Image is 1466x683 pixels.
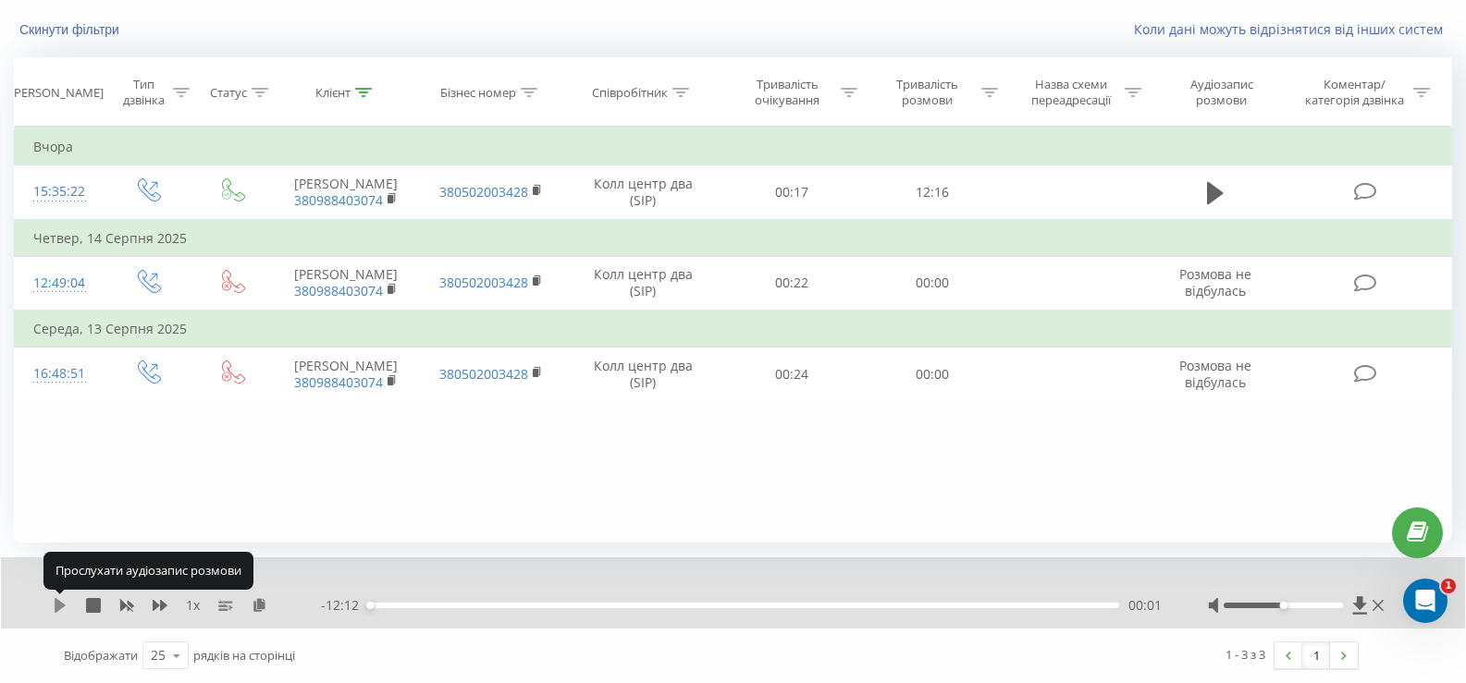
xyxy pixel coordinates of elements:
[1226,645,1265,664] div: 1 - 3 з 3
[64,647,138,664] span: Відображати
[14,21,129,38] button: Скинути фільтри
[193,647,295,664] span: рядків на сторінці
[43,552,253,589] div: Прослухати аудіозапис розмови
[294,282,383,299] a: 380988403074
[1179,265,1251,299] span: Розмова не відбулась
[10,85,104,101] div: [PERSON_NAME]
[862,165,1003,220] td: 12:16
[564,256,721,311] td: Колл центр два (SIP)
[564,165,721,220] td: Колл центр два (SIP)
[33,174,86,210] div: 15:35:22
[15,128,1452,165] td: Вчора
[1134,20,1452,38] a: Коли дані можуть відрізнятися вiд інших систем
[439,183,528,201] a: 380502003428
[721,256,862,311] td: 00:22
[120,77,167,108] div: Тип дзвінка
[564,348,721,401] td: Колл центр два (SIP)
[366,602,374,609] div: Accessibility label
[321,596,368,615] span: - 12:12
[210,85,247,101] div: Статус
[1441,579,1456,593] span: 1
[1164,77,1278,108] div: Аудіозапис розмови
[879,77,977,108] div: Тривалість розмови
[862,256,1003,311] td: 00:00
[273,165,419,220] td: [PERSON_NAME]
[294,191,383,209] a: 380988403074
[273,256,419,311] td: [PERSON_NAME]
[33,265,86,301] div: 12:49:04
[738,77,836,108] div: Тривалість очікування
[1280,602,1287,609] div: Accessibility label
[1403,579,1448,623] iframe: Intercom live chat
[1128,596,1162,615] span: 00:01
[440,85,516,101] div: Бізнес номер
[721,348,862,401] td: 00:24
[439,274,528,291] a: 380502003428
[15,311,1452,348] td: Середа, 13 Серпня 2025
[1021,77,1120,108] div: Назва схеми переадресації
[1302,642,1330,668] a: 1
[721,165,862,220] td: 00:17
[1179,357,1251,391] span: Розмова не відбулась
[294,373,383,391] a: 380988403074
[315,85,351,101] div: Клієнт
[439,365,528,383] a: 380502003428
[15,220,1452,257] td: Четвер, 14 Серпня 2025
[186,596,200,615] span: 1 x
[33,356,86,392] div: 16:48:51
[273,348,419,401] td: [PERSON_NAME]
[862,348,1003,401] td: 00:00
[151,646,166,665] div: 25
[592,85,668,101] div: Співробітник
[1300,77,1409,108] div: Коментар/категорія дзвінка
